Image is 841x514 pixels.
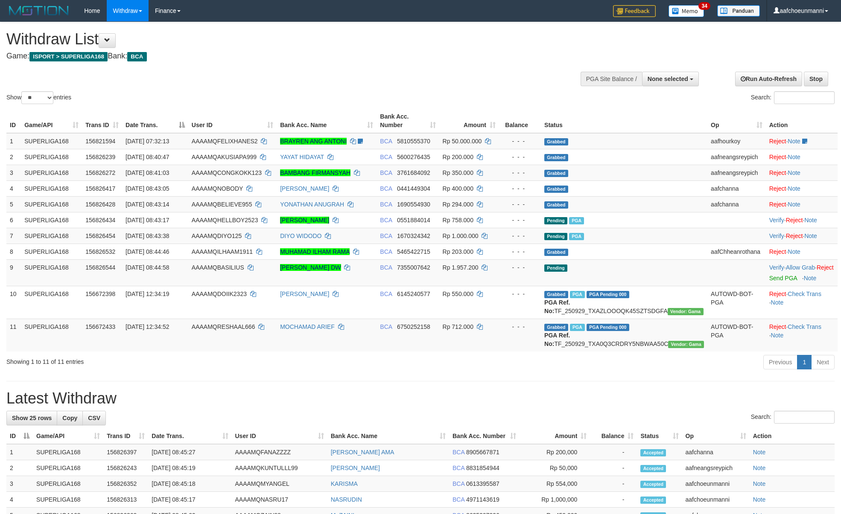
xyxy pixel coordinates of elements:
a: Verify [769,217,784,224]
span: [DATE] 08:44:46 [126,248,169,255]
span: [DATE] 08:44:58 [126,264,169,271]
span: Rp 203.000 [443,248,473,255]
span: Grabbed [544,186,568,193]
td: 1 [6,444,33,460]
span: 156672433 [85,323,115,330]
span: Copy 8831854944 to clipboard [466,465,499,471]
a: Reject [769,248,786,255]
span: 156826272 [85,169,115,176]
img: Button%20Memo.svg [669,5,704,17]
a: Reject [817,264,834,271]
td: - [590,476,637,492]
a: NASRUDIN [331,496,362,503]
a: [PERSON_NAME] [331,465,380,471]
a: Reject [769,185,786,192]
a: Note [804,275,817,282]
span: [DATE] 07:32:13 [126,138,169,145]
span: [DATE] 12:34:19 [126,290,169,297]
span: Marked by aafsoycanthlai [570,291,585,298]
td: AAAAMQMYANGEL [232,476,327,492]
span: Marked by aafchoeunmanni [569,217,584,224]
td: [DATE] 08:45:17 [148,492,231,508]
span: BCA [453,480,464,487]
span: Rp 294.000 [443,201,473,208]
span: AAAAMQDOIIK2323 [192,290,247,297]
span: PGA Pending [587,291,629,298]
th: ID: activate to sort column descending [6,428,33,444]
a: 1 [797,355,812,369]
div: PGA Site Balance / [581,72,642,86]
a: Note [788,185,800,192]
span: 156826434 [85,217,115,224]
span: Vendor URL: https://trx31.1velocity.biz [668,341,704,348]
b: PGA Ref. No: [544,299,570,314]
td: aafhourkoy [707,133,766,149]
span: BCA [380,232,392,239]
td: · [766,196,838,212]
div: - - - [502,290,537,298]
span: 156826454 [85,232,115,239]
td: SUPERLIGA168 [21,149,82,165]
a: Reject [769,169,786,176]
span: Vendor URL: https://trx31.1velocity.biz [668,308,704,315]
span: [DATE] 08:43:14 [126,201,169,208]
td: 8 [6,244,21,259]
span: Rp 712.000 [443,323,473,330]
td: 11 [6,319,21,351]
a: BRAYREN ANG ANTONI [280,138,347,145]
span: Rp 350.000 [443,169,473,176]
b: PGA Ref. No: [544,332,570,347]
a: Send PGA [769,275,797,282]
h1: Latest Withdraw [6,390,835,407]
div: - - - [502,153,537,161]
a: Note [788,201,800,208]
td: 7 [6,228,21,244]
th: Status [541,109,707,133]
span: [DATE] 08:40:47 [126,154,169,160]
a: Reject [786,232,803,239]
a: Show 25 rows [6,411,57,425]
a: Note [788,169,800,176]
a: [PERSON_NAME] [280,217,329,224]
span: CSV [88,415,100,421]
td: AUTOWD-BOT-PGA [707,286,766,319]
td: SUPERLIGA168 [21,286,82,319]
span: Pending [544,264,567,272]
a: Note [788,248,800,255]
a: Note [753,496,766,503]
div: - - - [502,184,537,193]
span: Rp 200.000 [443,154,473,160]
span: AAAAMQRESHAAL666 [192,323,255,330]
td: aafchanna [682,444,750,460]
div: - - - [502,263,537,272]
span: Copy 5810555370 to clipboard [397,138,430,145]
span: 156826417 [85,185,115,192]
span: PGA Pending [587,324,629,331]
td: aafneangsreypich [707,149,766,165]
td: aafchanna [707,196,766,212]
td: · [766,165,838,180]
span: BCA [453,496,464,503]
td: 3 [6,165,21,180]
td: 10 [6,286,21,319]
span: AAAAMQNOBODY [192,185,243,192]
a: KARISMA [331,480,358,487]
select: Showentries [21,91,53,104]
a: [PERSON_NAME] [280,185,329,192]
th: Date Trans.: activate to sort column descending [122,109,188,133]
span: · [786,264,817,271]
td: SUPERLIGA168 [21,244,82,259]
a: YONATHAN ANUGRAH [280,201,344,208]
a: Check Trans [788,290,821,297]
td: TF_250929_TXAZLOOOQK45SZTSDGFA [541,286,707,319]
td: 4 [6,180,21,196]
span: Copy 7355007642 to clipboard [397,264,430,271]
td: AAAAMQFANAZZZZ [232,444,327,460]
td: aafchoeunmanni [682,476,750,492]
span: BCA [380,201,392,208]
span: [DATE] 08:41:03 [126,169,169,176]
a: [PERSON_NAME] [280,290,329,297]
span: Accepted [640,497,666,504]
div: - - - [502,137,537,145]
img: Feedback.jpg [613,5,656,17]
